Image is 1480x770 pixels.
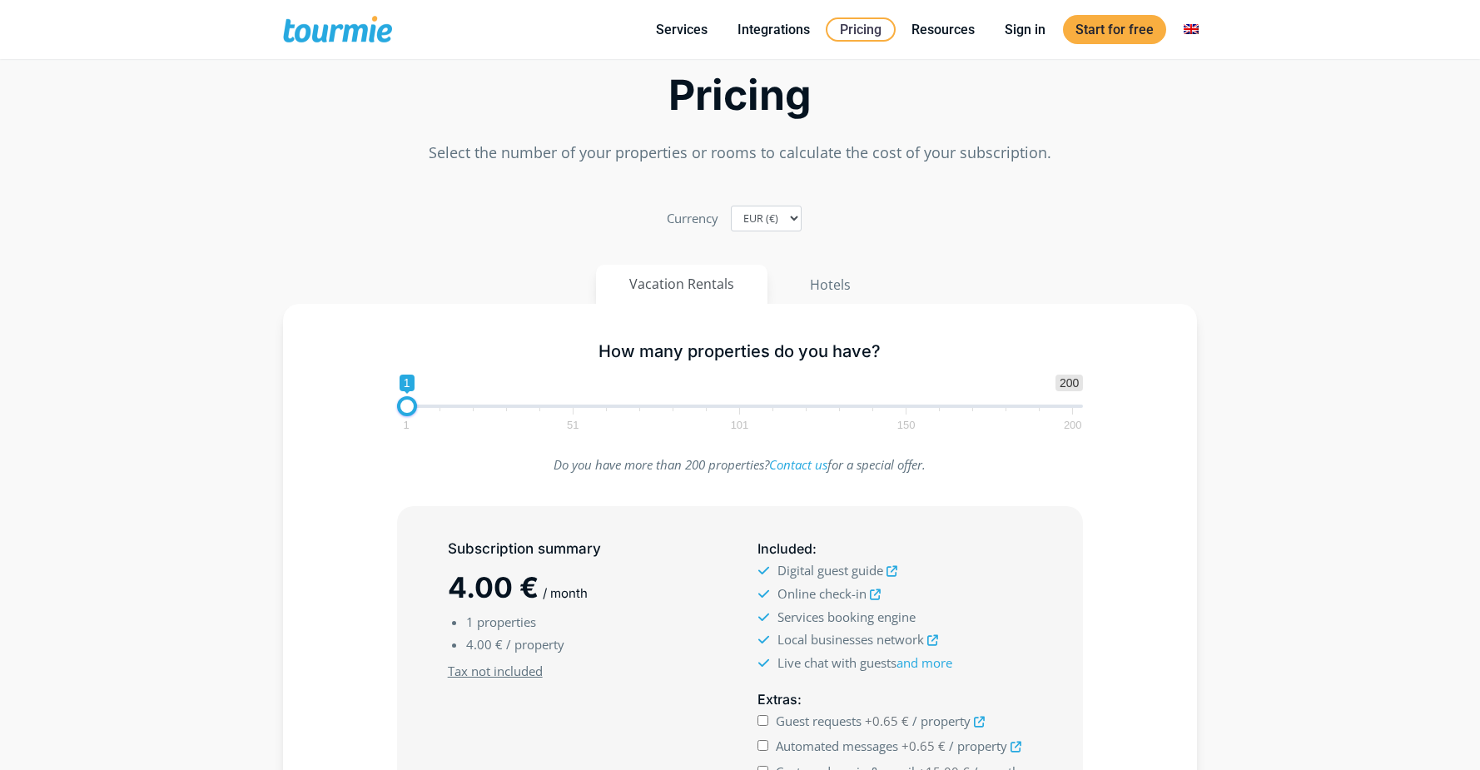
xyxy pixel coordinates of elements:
[776,265,885,305] button: Hotels
[776,713,862,729] span: Guest requests
[757,540,812,557] span: Included
[477,614,536,630] span: properties
[667,207,718,230] label: Currency
[899,19,987,40] a: Resources
[466,614,474,630] span: 1
[865,713,909,729] span: +0.65 €
[400,421,411,429] span: 1
[728,421,752,429] span: 101
[596,265,767,304] button: Vacation Rentals
[1063,15,1166,44] a: Start for free
[896,654,952,671] a: and more
[757,689,1032,710] h5: :
[448,539,723,559] h5: Subscription summary
[757,539,1032,559] h5: :
[643,19,720,40] a: Services
[397,341,1084,362] h5: How many properties do you have?
[949,738,1007,754] span: / property
[564,421,581,429] span: 51
[400,375,415,391] span: 1
[777,631,924,648] span: Local businesses network
[283,142,1197,164] p: Select the number of your properties or rooms to calculate the cost of your subscription.
[777,654,952,671] span: Live chat with guests
[725,19,822,40] a: Integrations
[1061,421,1085,429] span: 200
[283,76,1197,115] h2: Pricing
[895,421,918,429] span: 150
[826,17,896,42] a: Pricing
[757,691,797,708] span: Extras
[901,738,946,754] span: +0.65 €
[1171,19,1211,40] a: Switch to
[466,636,503,653] span: 4.00 €
[777,609,916,625] span: Services booking engine
[992,19,1058,40] a: Sign in
[506,636,564,653] span: / property
[769,456,827,473] a: Contact us
[448,663,543,679] u: Tax not included
[912,713,971,729] span: / property
[448,570,539,604] span: 4.00 €
[776,738,898,754] span: Automated messages
[777,562,883,579] span: Digital guest guide
[397,454,1084,476] p: Do you have more than 200 properties? for a special offer.
[543,585,588,601] span: / month
[777,585,867,602] span: Online check-in
[1055,375,1083,391] span: 200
